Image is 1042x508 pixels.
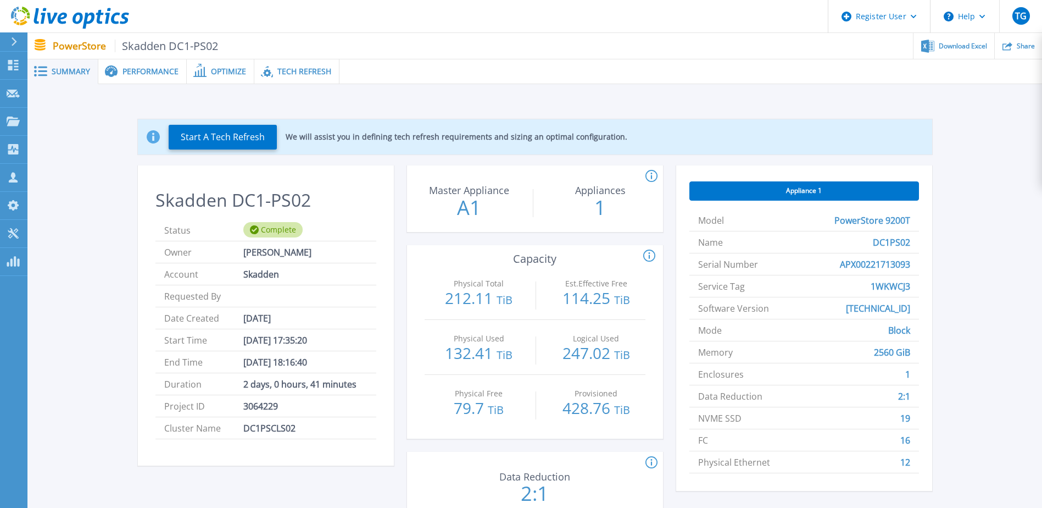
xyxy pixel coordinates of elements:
span: TiB [614,347,630,362]
span: Download Excel [939,43,987,49]
span: Model [698,209,724,231]
span: Tech Refresh [277,68,331,75]
span: Appliance 1 [786,186,822,195]
span: Cluster Name [164,417,243,439]
span: 3064229 [243,395,278,417]
div: Complete [243,222,303,238]
span: Skadden [243,263,279,285]
p: 247.02 [547,345,645,363]
p: Est.Effective Free [550,280,643,288]
span: Physical Ethernet [698,451,770,473]
span: Date Created [164,307,243,329]
p: Data Reduction [476,472,593,482]
span: Skadden DC1-PS02 [115,40,219,52]
span: Enclosures [698,363,744,385]
span: TiB [614,292,630,307]
span: TiB [497,347,512,362]
span: Requested By [164,285,243,307]
p: Logical Used [550,335,643,343]
span: [PERSON_NAME] [243,241,311,263]
span: 2 days, 0 hours, 41 minutes [243,373,356,395]
span: [TECHNICAL_ID] [846,297,910,319]
span: 2:1 [898,385,910,407]
span: Status [164,219,243,241]
span: TiB [497,292,512,307]
span: Service Tag [698,275,745,297]
span: Summary [52,68,90,75]
span: Optimize [211,68,246,75]
span: NVME SSD [698,407,742,429]
span: FC [698,429,708,451]
p: 132.41 [430,345,528,363]
span: 1WKWCJ3 [871,275,910,297]
span: Project ID [164,395,243,417]
span: Name [698,231,723,253]
span: End Time [164,351,243,373]
p: Physical Total [432,280,525,288]
span: Performance [122,68,179,75]
span: DC1PS02 [873,231,910,253]
span: Owner [164,241,243,263]
p: We will assist you in defining tech refresh requirements and sizing an optimal configuration. [286,132,627,141]
p: Physical Free [432,390,525,397]
span: TiB [488,402,504,417]
span: Block [888,319,910,341]
span: Start Time [164,329,243,351]
span: 1 [905,363,910,385]
span: PowerStore 9200T [834,209,910,231]
span: Duration [164,373,243,395]
span: 12 [900,451,910,473]
p: A1 [408,198,531,218]
span: Serial Number [698,253,758,275]
span: Share [1017,43,1035,49]
span: Mode [698,319,722,341]
p: Provisioned [550,390,643,397]
p: Master Appliance [410,185,528,195]
span: Software Version [698,297,769,319]
p: 1 [539,198,662,218]
span: TG [1015,12,1027,20]
span: Account [164,263,243,285]
span: APX00221713093 [840,253,910,275]
p: 212.11 [430,290,528,308]
span: Memory [698,341,733,363]
p: 428.76 [547,400,645,418]
p: Appliances [542,185,659,195]
p: 114.25 [547,290,645,308]
span: 2560 GiB [874,341,910,363]
span: TiB [614,402,630,417]
h2: Skadden DC1-PS02 [155,190,376,211]
p: PowerStore [53,40,219,52]
p: Physical Used [432,335,525,343]
span: [DATE] 17:35:20 [243,329,307,351]
span: 19 [900,407,910,429]
span: Data Reduction [698,385,762,407]
p: 79.7 [430,400,528,418]
button: Start A Tech Refresh [169,125,277,150]
span: 16 [900,429,910,451]
span: [DATE] 18:16:40 [243,351,307,373]
p: 2:1 [473,484,597,504]
span: [DATE] [243,307,271,329]
span: DC1PSCLS02 [243,417,296,439]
